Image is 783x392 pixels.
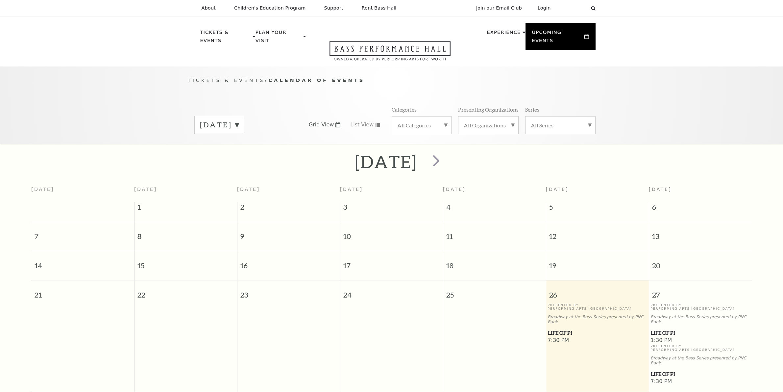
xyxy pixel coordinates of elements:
th: [DATE] [31,183,134,202]
span: Life of Pi [651,370,750,378]
p: Children's Education Program [234,5,306,11]
select: Select: [561,5,585,11]
span: 16 [237,251,340,274]
span: 25 [443,280,546,303]
span: Tickets & Events [188,77,265,83]
p: Broadway at the Bass Series presented by PNC Bank [650,356,750,366]
p: Presented By Performing Arts [GEOGRAPHIC_DATA] [548,303,647,311]
span: 24 [340,280,443,303]
span: [DATE] [237,187,260,192]
p: Plan Your Visit [256,28,302,48]
span: List View [350,121,374,128]
p: Rent Bass Hall [362,5,397,11]
span: 23 [237,280,340,303]
p: / [188,76,596,85]
p: Presented By Performing Arts [GEOGRAPHIC_DATA] [650,344,750,352]
span: 3 [340,202,443,215]
span: 26 [546,280,649,303]
span: 1:30 PM [650,337,750,344]
span: 8 [135,222,237,245]
span: 10 [340,222,443,245]
span: Life of Pi [548,329,647,337]
p: Categories [392,106,417,113]
span: 7 [31,222,134,245]
span: 7:30 PM [548,337,647,344]
span: [DATE] [546,187,569,192]
label: [DATE] [200,120,239,130]
span: 7:30 PM [650,378,750,385]
p: Presenting Organizations [458,106,519,113]
span: 20 [649,251,752,274]
span: 15 [135,251,237,274]
p: Support [324,5,343,11]
p: Series [525,106,539,113]
label: All Categories [397,122,446,129]
p: Presented By Performing Arts [GEOGRAPHIC_DATA] [650,303,750,311]
span: [DATE] [134,187,157,192]
label: All Series [531,122,590,129]
p: About [202,5,216,11]
p: Broadway at the Bass Series presented by PNC Bank [650,315,750,325]
span: Calendar of Events [268,77,365,83]
span: [DATE] [340,187,363,192]
button: next [423,150,447,173]
span: 6 [649,202,752,215]
span: [DATE] [649,187,672,192]
span: 14 [31,251,134,274]
label: All Organizations [464,122,513,129]
span: 17 [340,251,443,274]
p: Upcoming Events [532,28,583,48]
p: Broadway at the Bass Series presented by PNC Bank [548,315,647,325]
h2: [DATE] [355,151,417,172]
span: Life of Pi [651,329,750,337]
span: 13 [649,222,752,245]
span: [DATE] [443,187,466,192]
span: 5 [546,202,649,215]
span: 12 [546,222,649,245]
span: 27 [649,280,752,303]
p: Experience [487,28,521,40]
span: 19 [546,251,649,274]
span: 2 [237,202,340,215]
span: 18 [443,251,546,274]
span: Grid View [309,121,334,128]
span: 9 [237,222,340,245]
span: 4 [443,202,546,215]
span: 22 [135,280,237,303]
p: Tickets & Events [200,28,251,48]
span: 21 [31,280,134,303]
span: 11 [443,222,546,245]
span: 1 [135,202,237,215]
